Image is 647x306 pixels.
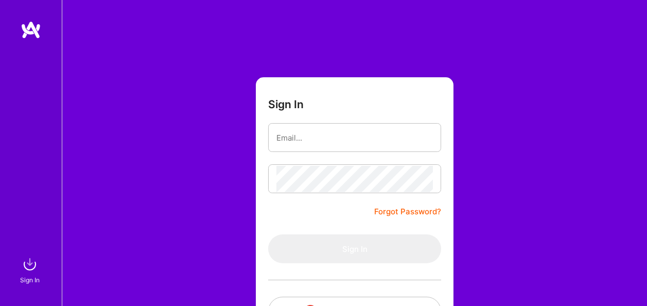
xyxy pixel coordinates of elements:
[20,275,40,285] div: Sign In
[374,206,441,218] a: Forgot Password?
[21,21,41,39] img: logo
[20,254,40,275] img: sign in
[276,125,433,151] input: Email...
[22,254,40,285] a: sign inSign In
[268,98,304,111] h3: Sign In
[268,234,441,263] button: Sign In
